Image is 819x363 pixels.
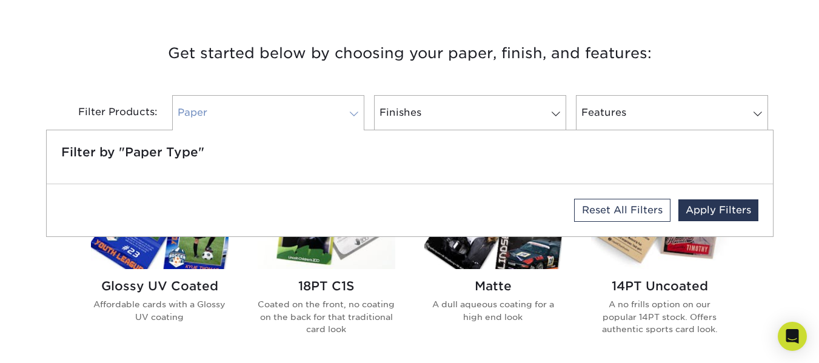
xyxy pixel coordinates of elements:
p: A no frills option on our popular 14PT stock. Offers authentic sports card look. [591,298,729,335]
a: Finishes [374,95,566,130]
h2: 14PT Uncoated [591,279,729,293]
h5: Filter by "Paper Type" [61,145,758,159]
h3: Get started below by choosing your paper, finish, and features: [55,26,764,81]
a: 14PT Uncoated Trading Cards 14PT Uncoated A no frills option on our popular 14PT stock. Offers au... [591,174,729,355]
a: Reset All Filters [574,199,670,222]
p: Affordable cards with a Glossy UV coating [91,298,229,323]
h2: Matte [424,279,562,293]
h2: 18PT C1S [258,279,395,293]
p: Coated on the front, no coating on the back for that traditional card look [258,298,395,335]
a: Features [576,95,768,130]
div: Filter Products: [46,95,167,130]
a: Matte Trading Cards Matte A dull aqueous coating for a high end look [424,174,562,355]
p: A dull aqueous coating for a high end look [424,298,562,323]
a: Apply Filters [678,199,758,221]
a: Glossy UV Coated Trading Cards Glossy UV Coated Affordable cards with a Glossy UV coating [91,174,229,355]
h2: Glossy UV Coated [91,279,229,293]
a: Paper [172,95,364,130]
div: Open Intercom Messenger [778,322,807,351]
a: 18PT C1S Trading Cards 18PT C1S Coated on the front, no coating on the back for that traditional ... [258,174,395,355]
